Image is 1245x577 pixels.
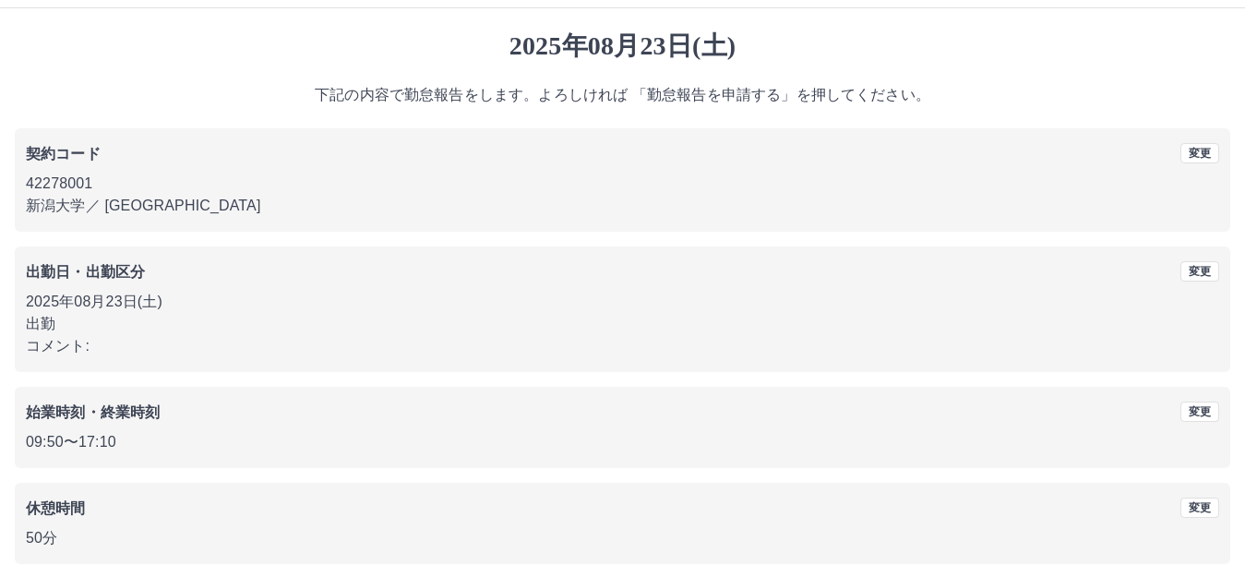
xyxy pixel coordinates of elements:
[26,527,1219,549] p: 50分
[1180,261,1219,282] button: 変更
[26,313,1219,335] p: 出勤
[15,30,1230,62] h1: 2025年08月23日(土)
[26,146,101,162] b: 契約コード
[1180,402,1219,422] button: 変更
[15,84,1230,106] p: 下記の内容で勤怠報告をします。よろしければ 「勤怠報告を申請する」を押してください。
[26,431,1219,453] p: 09:50 〜 17:10
[26,404,160,420] b: 始業時刻・終業時刻
[26,264,145,280] b: 出勤日・出勤区分
[26,195,1219,217] p: 新潟大学 ／ [GEOGRAPHIC_DATA]
[1180,498,1219,518] button: 変更
[26,291,1219,313] p: 2025年08月23日(土)
[26,335,1219,357] p: コメント:
[26,173,1219,195] p: 42278001
[26,500,86,516] b: 休憩時間
[1180,143,1219,163] button: 変更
